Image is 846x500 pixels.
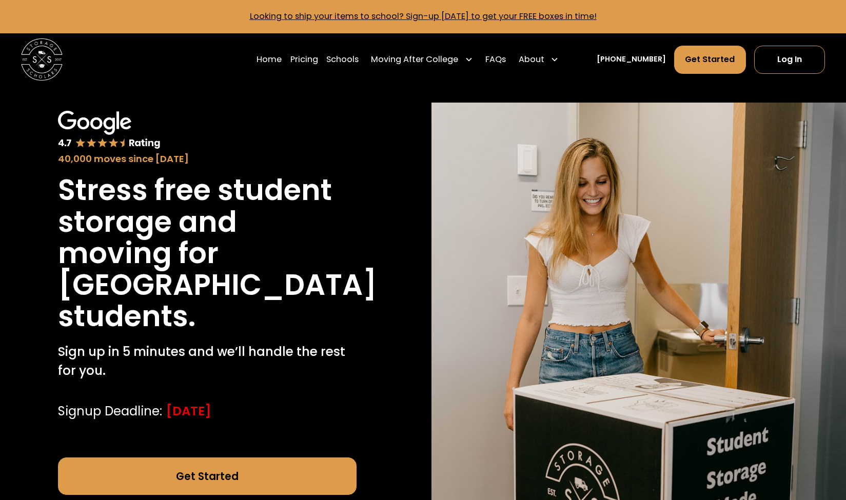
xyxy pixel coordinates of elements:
h1: Stress free student storage and moving for [58,174,357,269]
div: Moving After College [367,45,477,74]
h1: students. [58,301,195,332]
a: FAQs [485,45,506,74]
a: Schools [326,45,359,74]
a: home [21,38,63,80]
p: Sign up in 5 minutes and we’ll handle the rest for you. [58,343,357,380]
div: 40,000 moves since [DATE] [58,152,357,166]
a: Get Started [58,457,357,495]
a: Log In [754,46,825,74]
a: Pricing [290,45,318,74]
a: Looking to ship your items to school? Sign-up [DATE] to get your FREE boxes in time! [250,10,597,22]
div: About [519,53,544,66]
a: [PHONE_NUMBER] [597,54,666,65]
img: Google 4.7 star rating [58,111,161,150]
div: Moving After College [371,53,458,66]
a: Home [257,45,282,74]
h1: [GEOGRAPHIC_DATA] [58,269,377,301]
div: [DATE] [166,402,211,421]
a: Get Started [674,46,746,74]
div: Signup Deadline: [58,402,162,421]
div: About [515,45,563,74]
img: Storage Scholars main logo [21,38,63,80]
